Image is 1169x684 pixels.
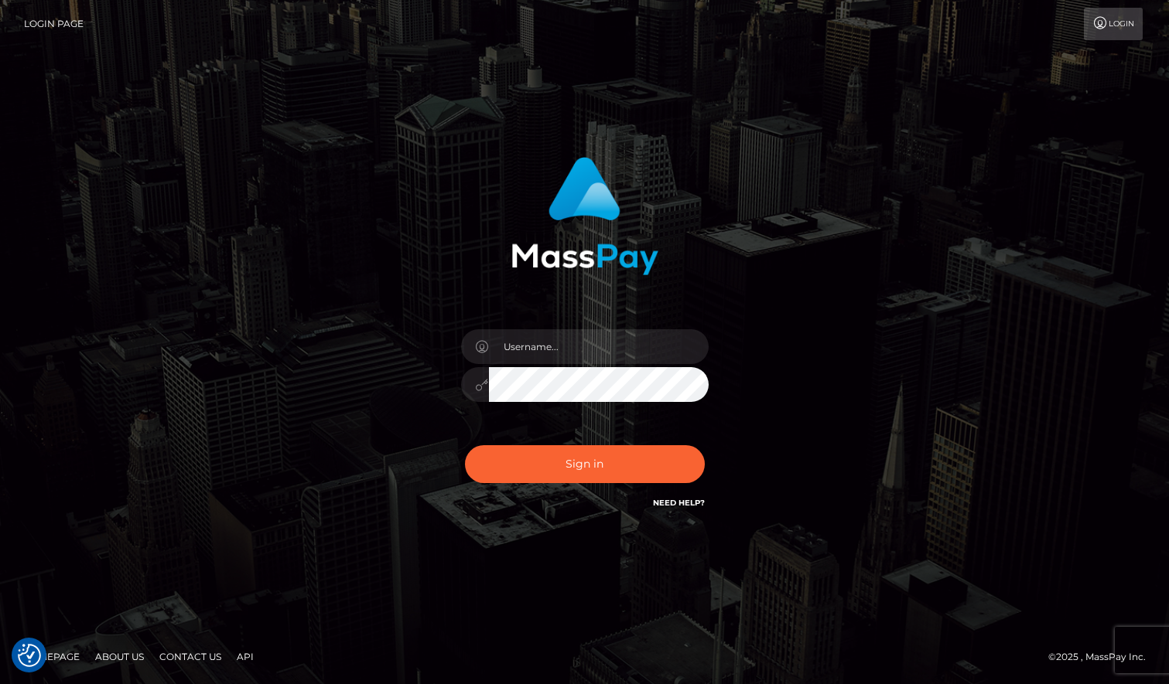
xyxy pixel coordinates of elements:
[89,645,150,669] a: About Us
[153,645,227,669] a: Contact Us
[17,645,86,669] a: Homepage
[231,645,260,669] a: API
[24,8,84,40] a: Login Page
[18,644,41,667] img: Revisit consent button
[1084,8,1143,40] a: Login
[1048,648,1157,665] div: © 2025 , MassPay Inc.
[511,157,658,275] img: MassPay Login
[489,329,709,364] input: Username...
[465,445,705,483] button: Sign in
[653,498,705,508] a: Need Help?
[18,644,41,667] button: Consent Preferences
